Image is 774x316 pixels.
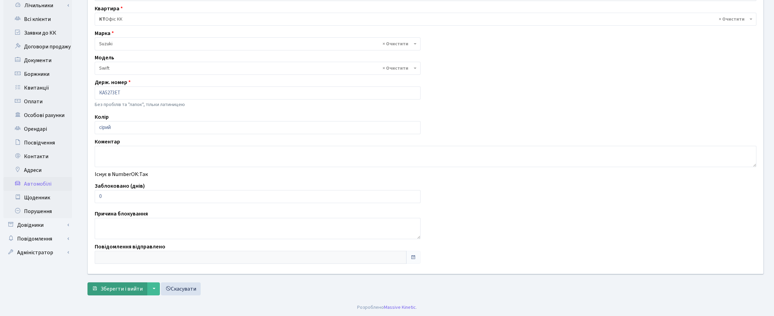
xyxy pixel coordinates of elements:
[87,282,147,295] button: Зберегти і вийти
[95,29,114,37] label: Марка
[357,304,417,311] div: Розроблено .
[99,65,412,72] span: Swift
[95,13,757,26] span: <b>КТ</b>&nbsp;&nbsp;&nbsp;&nbsp;Офіс КК
[3,246,72,259] a: Адміністратор
[90,170,762,178] div: Існує в NumberOK:
[99,16,105,23] b: КТ
[95,62,421,75] span: Swift
[384,304,416,311] a: Massive Kinetic
[95,4,123,13] label: Квартира
[99,40,412,47] span: Suzuki
[3,12,72,26] a: Всі клієнти
[95,113,109,121] label: Колір
[95,210,148,218] label: Причина блокування
[3,150,72,163] a: Контакти
[3,191,72,204] a: Щоденник
[95,54,114,62] label: Модель
[3,136,72,150] a: Посвідчення
[99,16,748,23] span: <b>КТ</b>&nbsp;&nbsp;&nbsp;&nbsp;Офіс КК
[3,40,72,54] a: Договори продажу
[3,218,72,232] a: Довідники
[95,243,165,251] label: Повідомлення відправлено
[3,81,72,95] a: Квитанції
[95,138,120,146] label: Коментар
[95,78,131,86] label: Держ. номер
[3,177,72,191] a: Автомобілі
[383,65,409,72] span: Видалити всі елементи
[719,16,744,23] span: Видалити всі елементи
[3,95,72,108] a: Оплати
[3,204,72,218] a: Порушення
[95,37,421,50] span: Suzuki
[161,282,201,295] a: Скасувати
[3,67,72,81] a: Боржники
[383,40,409,47] span: Видалити всі елементи
[3,163,72,177] a: Адреси
[3,54,72,67] a: Документи
[3,108,72,122] a: Особові рахунки
[95,101,421,108] p: Без пробілів та "лапок", тільки латиницею
[3,26,72,40] a: Заявки до КК
[101,285,143,293] span: Зберегти і вийти
[139,171,148,178] span: Так
[95,182,145,190] label: Заблоковано (днів)
[3,122,72,136] a: Орендарі
[3,232,72,246] a: Повідомлення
